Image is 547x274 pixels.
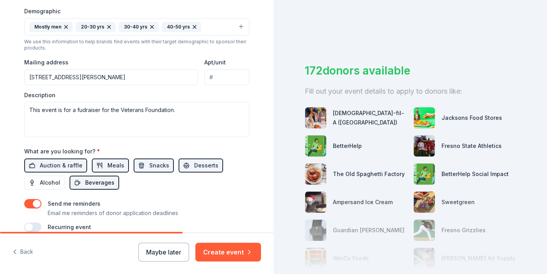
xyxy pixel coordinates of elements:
button: Create event [195,243,261,262]
span: Beverages [85,178,114,187]
button: Maybe later [138,243,189,262]
p: Email me reminders of donor application deadlines [48,208,178,218]
div: 30-40 yrs [119,22,159,32]
button: Meals [92,158,129,173]
div: [DEMOGRAPHIC_DATA]-fil-A ([GEOGRAPHIC_DATA]) [333,109,407,127]
img: photo for The Old Spaghetti Factory [305,164,326,185]
img: photo for BetterHelp Social Impact [414,164,435,185]
span: Alcohol [40,178,60,187]
img: photo for BetterHelp [305,135,326,157]
label: What are you looking for? [24,148,100,155]
div: BetterHelp [333,141,362,151]
input: Enter a US address [24,69,198,85]
div: 20-30 yrs [76,22,116,32]
button: Back [13,244,33,260]
img: photo for Fresno State Athletics [414,135,435,157]
input: # [204,69,249,85]
button: Auction & raffle [24,158,87,173]
span: Auction & raffle [40,161,82,170]
textarea: This event is for a fudraiser for the Veterans Foundation. [24,102,249,137]
button: Beverages [70,176,119,190]
label: Mailing address [24,59,68,66]
button: Desserts [179,158,223,173]
label: Demographic [24,7,61,15]
span: Desserts [194,161,218,170]
div: Fresno State Athletics [442,141,502,151]
img: photo for Jacksons Food Stores [414,107,435,128]
span: Snacks [149,161,169,170]
label: Apt/unit [204,59,226,66]
button: Mostly men20-30 yrs30-40 yrs40-50 yrs [24,18,249,36]
button: Alcohol [24,176,65,190]
label: Send me reminders [48,200,100,207]
div: Fill out your event details to apply to donors like: [305,85,516,98]
div: Jacksons Food Stores [442,113,502,123]
div: 40-50 yrs [162,22,201,32]
div: 172 donors available [305,62,516,79]
button: Snacks [134,158,174,173]
div: Mostly men [29,22,73,32]
label: Description [24,91,55,99]
div: We use this information to help brands find events with their target demographic to sponsor their... [24,39,249,51]
img: photo for Chick-fil-A (Fresno) [305,107,326,128]
div: BetterHelp Social Impact [442,169,509,179]
span: Meals [107,161,124,170]
label: Recurring event [48,224,91,230]
div: The Old Spaghetti Factory [333,169,405,179]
